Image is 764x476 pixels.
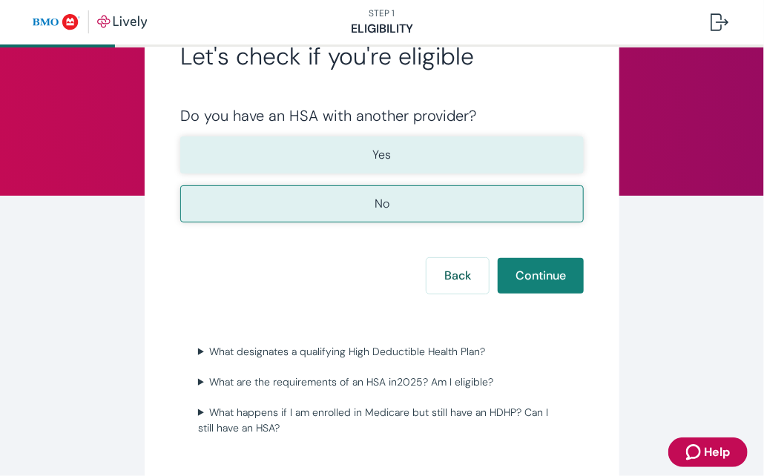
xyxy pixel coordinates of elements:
[704,443,730,461] span: Help
[668,437,748,467] button: Zendesk support iconHelp
[180,107,584,125] div: Do you have an HSA with another provider?
[192,402,572,439] summary: What happens if I am enrolled in Medicare but still have an HDHP? Can I still have an HSA?
[33,10,148,34] img: Lively
[686,443,704,461] svg: Zendesk support icon
[180,185,584,222] button: No
[427,258,489,294] button: Back
[498,258,584,294] button: Continue
[192,371,572,393] summary: What are the requirements of an HSA in2025? Am I eligible?
[373,146,392,164] p: Yes
[180,136,584,173] button: Yes
[375,195,389,213] p: No
[180,42,584,71] h2: Let's check if you're eligible
[192,341,572,363] summary: What designates a qualifying High Deductible Health Plan?
[699,4,740,40] button: Log out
